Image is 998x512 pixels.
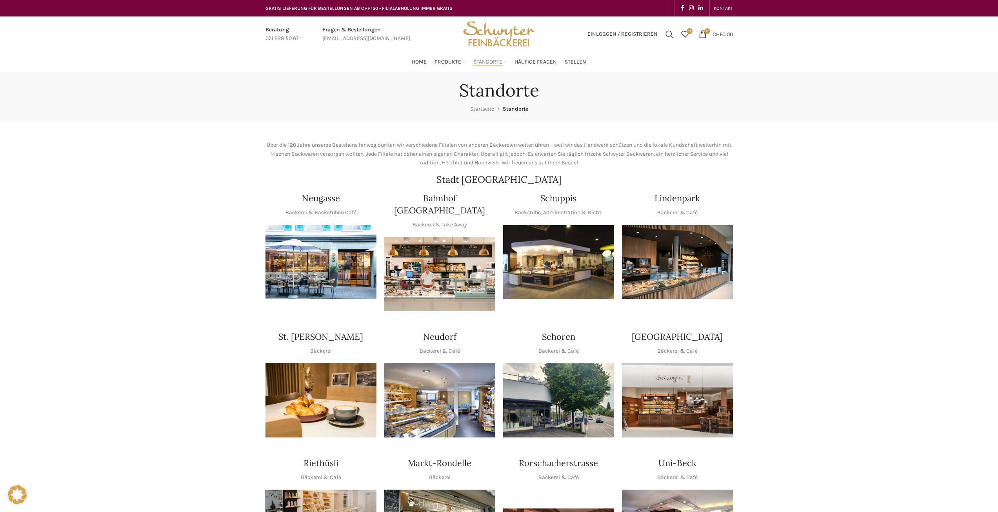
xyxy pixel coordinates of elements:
a: 0 CHF0.00 [695,26,737,42]
h4: Neudorf [423,331,456,343]
h2: Stadt [GEOGRAPHIC_DATA] [265,175,733,184]
p: Bäckerei & Take Away [413,220,467,229]
span: Stellen [565,58,586,66]
div: Meine Wunschliste [677,26,693,42]
p: Bäckerei & Café [538,347,579,355]
h4: Rorschacherstrasse [519,457,598,469]
h4: Markt-Rondelle [408,457,471,469]
p: Bäckerei & Café [657,473,698,482]
h4: Lindenpark [654,192,700,204]
a: Infobox link [322,26,410,43]
p: Bäckerei & Café [657,347,698,355]
div: 1 / 1 [503,363,614,437]
a: Häufige Fragen [514,54,557,70]
img: Bahnhof St. Gallen [384,237,495,311]
span: GRATIS LIEFERUNG FÜR BESTELLUNGEN AB CHF 150 - FILIALABHOLUNG IMMER GRATIS [265,5,453,11]
p: Über die 120 Jahre unseres Bestehens hinweg durften wir verschiedene Filialen von anderen Bäckere... [265,141,733,167]
h4: St. [PERSON_NAME] [278,331,363,343]
div: Secondary navigation [710,0,737,16]
img: Neudorf_1 [384,363,495,437]
p: Bäckerei & Café [301,473,341,482]
h4: Riethüsli [304,457,338,469]
a: Instagram social link [687,3,696,14]
a: Facebook social link [678,3,687,14]
span: KONTAKT [714,5,733,11]
a: Standorte [473,54,507,70]
img: Schwyter-1800x900 [622,363,733,437]
h4: Schuppis [540,192,576,204]
p: Bäckerei [429,473,451,482]
a: Linkedin social link [696,3,705,14]
span: 0 [687,28,693,34]
p: Bäckerei [310,347,332,355]
span: Standorte [473,58,502,66]
span: Standorte [503,106,528,112]
p: Bäckerei & Backstuben Café [285,208,356,217]
span: Häufige Fragen [514,58,557,66]
img: 017-e1571925257345 [622,225,733,299]
img: 0842cc03-b884-43c1-a0c9-0889ef9087d6 copy [503,363,614,437]
div: 1 / 1 [622,363,733,437]
h1: Standorte [459,80,539,101]
a: Einloggen / Registrieren [584,26,662,42]
div: 1 / 1 [503,225,614,299]
a: Suchen [662,26,677,42]
bdi: 0.00 [713,31,733,37]
h4: [GEOGRAPHIC_DATA] [632,331,723,343]
div: Main navigation [262,54,737,70]
h4: Bahnhof [GEOGRAPHIC_DATA] [384,192,495,217]
span: 0 [704,28,710,34]
p: Backstube, Administration & Bistro [514,208,603,217]
h4: Schoren [542,331,575,343]
h4: Neugasse [302,192,340,204]
p: Bäckerei & Café [657,208,698,217]
p: Bäckerei & Café [420,347,460,355]
div: 1 / 1 [384,237,495,311]
img: schwyter-23 [265,363,376,437]
a: KONTAKT [714,0,733,16]
div: 1 / 1 [384,363,495,437]
span: Einloggen / Registrieren [587,31,658,37]
a: Site logo [460,30,537,37]
p: Bäckerei & Café [538,473,579,482]
span: CHF [713,31,722,37]
a: Infobox link [265,26,299,43]
img: Bäckerei Schwyter [460,16,537,52]
h4: Uni-Beck [658,457,696,469]
img: Neugasse [265,225,376,299]
div: 1 / 1 [622,225,733,299]
div: 1 / 1 [265,225,376,299]
a: Home [412,54,427,70]
span: Home [412,58,427,66]
a: 0 [677,26,693,42]
div: 1 / 1 [265,363,376,437]
span: Produkte [434,58,461,66]
img: 150130-Schwyter-013 [503,225,614,299]
a: Startseite [470,106,494,112]
a: Produkte [434,54,465,70]
a: Stellen [565,54,586,70]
